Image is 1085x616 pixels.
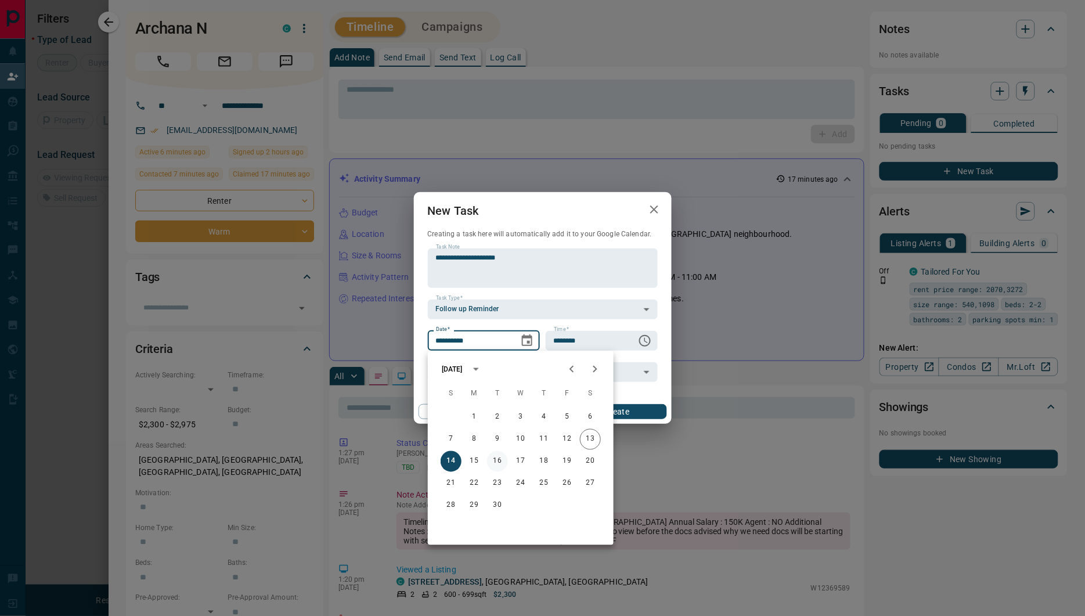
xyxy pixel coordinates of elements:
button: 7 [441,429,462,450]
button: 4 [534,407,554,428]
button: 2 [487,407,508,428]
button: 27 [580,473,601,494]
span: Tuesday [487,383,508,406]
span: Wednesday [510,383,531,406]
div: Follow up Reminder [428,300,658,319]
button: 15 [464,451,485,472]
button: 26 [557,473,578,494]
label: Time [554,326,569,333]
button: 6 [580,407,601,428]
button: 10 [510,429,531,450]
label: Task Note [436,243,460,251]
button: calendar view is open, switch to year view [466,359,486,379]
button: Cancel [419,404,518,419]
button: 23 [487,473,508,494]
label: Date [436,326,450,333]
button: 21 [441,473,462,494]
button: 14 [441,451,462,472]
button: Create [567,404,666,419]
button: 5 [557,407,578,428]
button: 3 [510,407,531,428]
button: Next month [583,358,607,381]
button: Previous month [560,358,583,381]
button: 17 [510,451,531,472]
label: Task Type [436,294,463,302]
button: 30 [487,495,508,516]
span: Friday [557,383,578,406]
button: Choose date, selected date is Sep 14, 2025 [516,329,539,352]
button: 28 [441,495,462,516]
span: Thursday [534,383,554,406]
button: 1 [464,407,485,428]
button: Choose time, selected time is 6:00 AM [633,329,657,352]
p: Creating a task here will automatically add it to your Google Calendar. [428,229,658,239]
button: 9 [487,429,508,450]
button: 29 [464,495,485,516]
span: Monday [464,383,485,406]
button: 11 [534,429,554,450]
h2: New Task [414,192,493,229]
button: 13 [580,429,601,450]
button: 18 [534,451,554,472]
div: [DATE] [442,364,463,374]
button: 20 [580,451,601,472]
button: 12 [557,429,578,450]
button: 19 [557,451,578,472]
span: Sunday [441,383,462,406]
span: Saturday [580,383,601,406]
button: 8 [464,429,485,450]
button: 24 [510,473,531,494]
button: 25 [534,473,554,494]
button: 16 [487,451,508,472]
button: 22 [464,473,485,494]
